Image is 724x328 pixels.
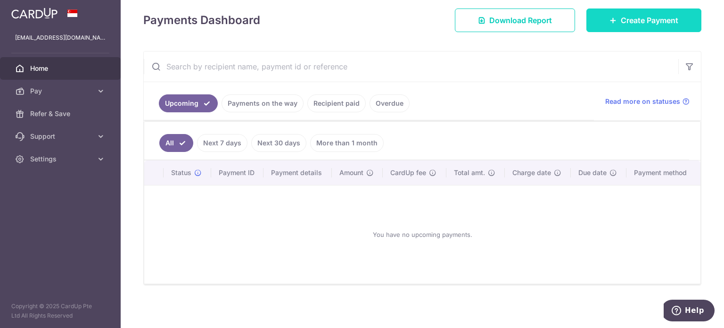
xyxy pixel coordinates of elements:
a: Payments on the way [222,94,304,112]
span: Read more on statuses [605,97,680,106]
a: Next 7 days [197,134,247,152]
th: Payment method [626,160,700,185]
p: [EMAIL_ADDRESS][DOMAIN_NAME] [15,33,106,42]
span: Charge date [512,168,551,177]
span: Create Payment [621,15,678,26]
a: Create Payment [586,8,701,32]
span: CardUp fee [390,168,426,177]
a: Upcoming [159,94,218,112]
span: Total amt. [454,168,485,177]
span: Pay [30,86,92,96]
a: Read more on statuses [605,97,690,106]
a: Download Report [455,8,575,32]
span: Refer & Save [30,109,92,118]
span: Support [30,132,92,141]
div: You have no upcoming payments. [156,193,689,276]
a: More than 1 month [310,134,384,152]
input: Search by recipient name, payment id or reference [144,51,678,82]
span: Status [171,168,191,177]
h4: Payments Dashboard [143,12,260,29]
span: Settings [30,154,92,164]
a: Overdue [370,94,410,112]
span: Home [30,64,92,73]
span: Amount [339,168,363,177]
a: All [159,134,193,152]
th: Payment details [263,160,332,185]
span: Due date [578,168,607,177]
iframe: Opens a widget where you can find more information [664,300,715,323]
a: Next 30 days [251,134,306,152]
th: Payment ID [211,160,264,185]
img: CardUp [11,8,58,19]
span: Download Report [489,15,552,26]
a: Recipient paid [307,94,366,112]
